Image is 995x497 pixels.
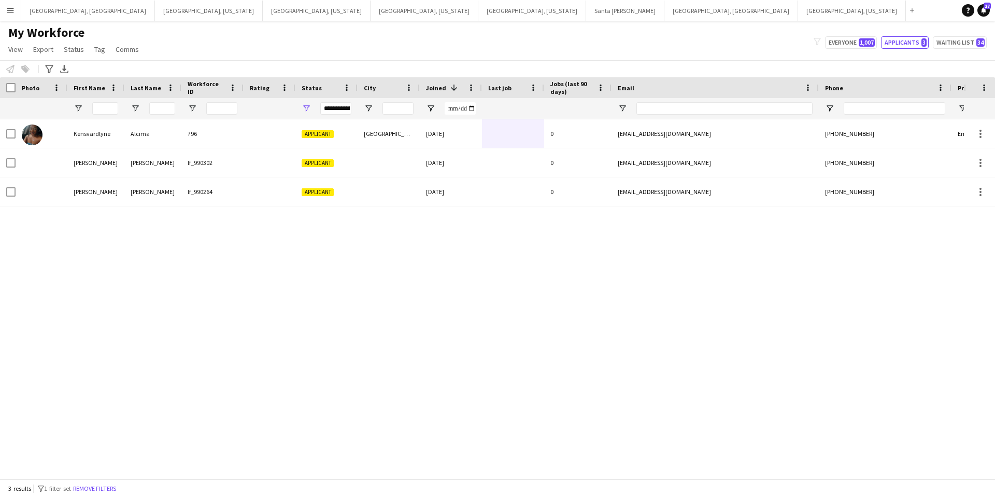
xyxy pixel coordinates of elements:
[382,102,414,115] input: City Filter Input
[984,3,991,9] span: 27
[958,104,967,113] button: Open Filter Menu
[8,25,84,40] span: My Workforce
[67,148,124,177] div: [PERSON_NAME]
[74,104,83,113] button: Open Filter Menu
[263,1,371,21] button: [GEOGRAPHIC_DATA], [US_STATE]
[420,148,482,177] div: [DATE]
[612,177,819,206] div: [EMAIL_ADDRESS][DOMAIN_NAME]
[977,4,990,17] a: 27
[302,130,334,138] span: Applicant
[250,84,269,92] span: Rating
[181,119,244,148] div: 796
[124,119,181,148] div: Alcima
[90,43,109,56] a: Tag
[844,102,945,115] input: Phone Filter Input
[302,188,334,196] span: Applicant
[124,177,181,206] div: [PERSON_NAME]
[43,63,55,75] app-action-btn: Advanced filters
[825,104,834,113] button: Open Filter Menu
[825,36,877,49] button: Everyone1,007
[819,119,951,148] div: [PHONE_NUMBER]
[859,38,875,47] span: 1,007
[544,119,612,148] div: 0
[131,104,140,113] button: Open Filter Menu
[364,104,373,113] button: Open Filter Menu
[612,119,819,148] div: [EMAIL_ADDRESS][DOMAIN_NAME]
[618,84,634,92] span: Email
[819,148,951,177] div: [PHONE_NUMBER]
[67,177,124,206] div: [PERSON_NAME]
[116,45,139,54] span: Comms
[544,177,612,206] div: 0
[188,104,197,113] button: Open Filter Menu
[149,102,175,115] input: Last Name Filter Input
[206,102,237,115] input: Workforce ID Filter Input
[58,63,70,75] app-action-btn: Export XLSX
[124,148,181,177] div: [PERSON_NAME]
[92,102,118,115] input: First Name Filter Input
[188,80,225,95] span: Workforce ID
[933,36,987,49] button: Waiting list34
[22,84,39,92] span: Photo
[94,45,105,54] span: Tag
[488,84,511,92] span: Last job
[426,84,446,92] span: Joined
[358,119,420,148] div: [GEOGRAPHIC_DATA][PERSON_NAME]
[976,38,985,47] span: 34
[612,148,819,177] div: [EMAIL_ADDRESS][DOMAIN_NAME]
[21,1,155,21] button: [GEOGRAPHIC_DATA], [GEOGRAPHIC_DATA]
[426,104,435,113] button: Open Filter Menu
[22,125,42,145] img: Kensvardlyne Alcima
[111,43,143,56] a: Comms
[420,177,482,206] div: [DATE]
[478,1,586,21] button: [GEOGRAPHIC_DATA], [US_STATE]
[4,43,27,56] a: View
[819,177,951,206] div: [PHONE_NUMBER]
[586,1,664,21] button: Santa [PERSON_NAME]
[181,177,244,206] div: lf_990264
[921,38,927,47] span: 3
[44,485,71,492] span: 1 filter set
[33,45,53,54] span: Export
[664,1,798,21] button: [GEOGRAPHIC_DATA], [GEOGRAPHIC_DATA]
[302,159,334,167] span: Applicant
[181,148,244,177] div: lf_990302
[420,119,482,148] div: [DATE]
[371,1,478,21] button: [GEOGRAPHIC_DATA], [US_STATE]
[74,84,105,92] span: First Name
[445,102,476,115] input: Joined Filter Input
[798,1,906,21] button: [GEOGRAPHIC_DATA], [US_STATE]
[131,84,161,92] span: Last Name
[364,84,376,92] span: City
[881,36,929,49] button: Applicants3
[64,45,84,54] span: Status
[958,84,978,92] span: Profile
[302,84,322,92] span: Status
[618,104,627,113] button: Open Filter Menu
[302,104,311,113] button: Open Filter Menu
[636,102,813,115] input: Email Filter Input
[29,43,58,56] a: Export
[71,483,118,494] button: Remove filters
[60,43,88,56] a: Status
[544,148,612,177] div: 0
[155,1,263,21] button: [GEOGRAPHIC_DATA], [US_STATE]
[825,84,843,92] span: Phone
[67,119,124,148] div: Kensvardlyne
[8,45,23,54] span: View
[550,80,593,95] span: Jobs (last 90 days)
